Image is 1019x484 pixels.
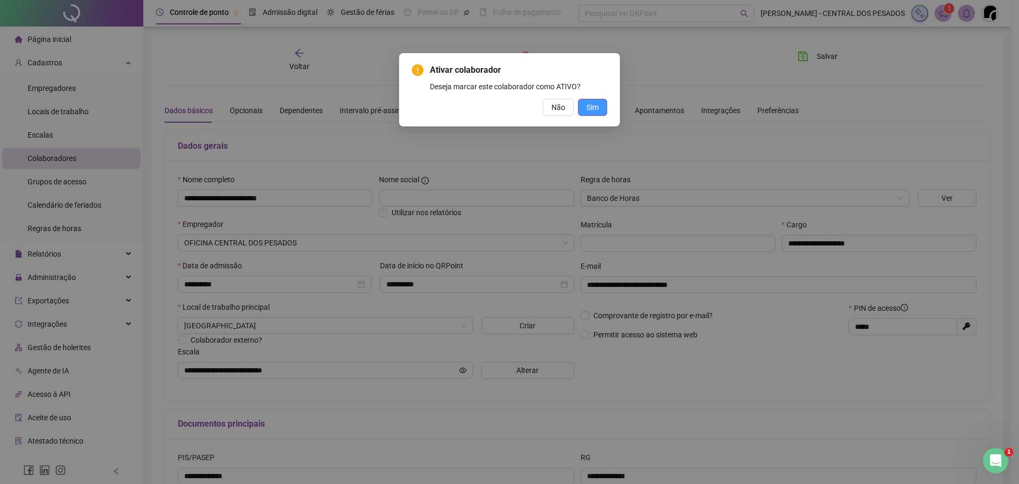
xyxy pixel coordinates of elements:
span: 1 [1005,448,1013,456]
iframe: Intercom live chat [983,448,1008,473]
button: Sim [578,99,607,116]
span: Sim [586,101,599,113]
span: exclamation-circle [412,64,424,76]
span: Não [551,101,565,113]
div: Deseja marcar este colaborador como ATIVO? [430,81,607,92]
span: Ativar colaborador [430,64,607,77]
button: Não [543,99,574,116]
